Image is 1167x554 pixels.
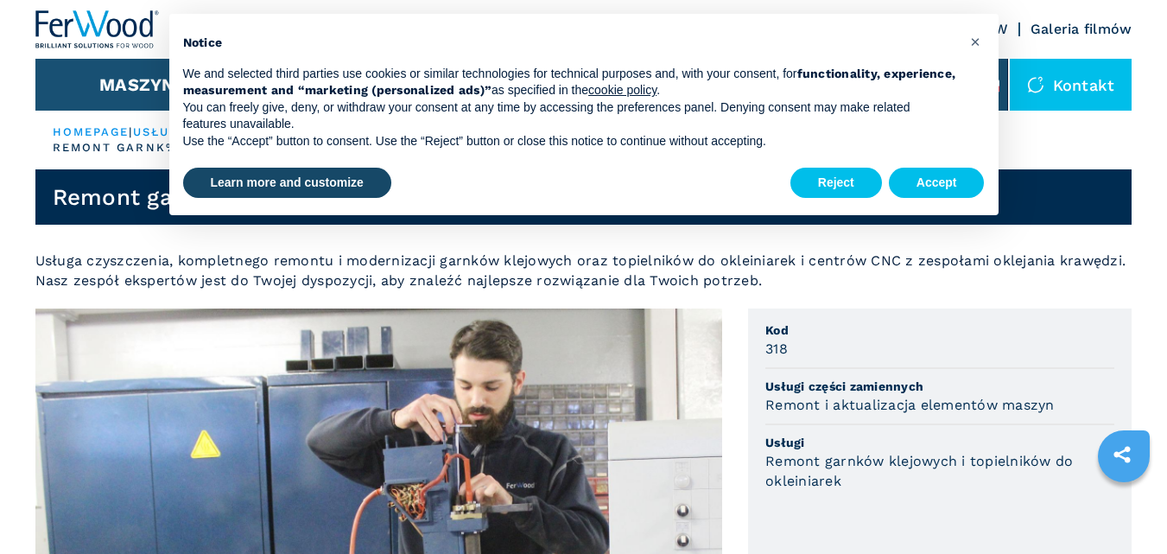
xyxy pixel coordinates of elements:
[765,378,1114,395] span: Usługi części zamiennych
[1100,433,1144,476] a: sharethis
[183,99,957,133] p: You can freely give, deny, or withdraw your consent at any time by accessing the preferences pane...
[1031,21,1132,37] a: Galeria filmów
[183,67,956,98] strong: functionality, experience, measurement and “marketing (personalized ads)”
[183,35,957,52] h2: Notice
[765,451,1114,491] h3: Remont garnków klejowych i topielników do okleiniarek
[765,322,1114,339] span: Kod
[99,74,187,95] button: Maszyny
[1027,76,1044,93] img: Kontakt
[790,168,882,199] button: Reject
[53,125,130,138] a: HOMEPAGE
[765,339,788,359] h3: 318
[970,31,980,52] span: ×
[129,125,132,138] span: |
[35,251,1132,290] p: Usługa czyszczenia, kompletnego remontu i modernizacji garnków klejowych oraz topielników do okle...
[1094,476,1154,541] iframe: Chat
[35,10,160,48] img: Ferwood
[1010,59,1132,111] div: Kontakt
[889,168,985,199] button: Accept
[133,125,185,138] a: usługi
[183,66,957,99] p: We and selected third parties use cookies or similar technologies for technical purposes and, wit...
[53,183,676,211] h1: Remont garnków klejowych i topielników do okleiniarek
[183,133,957,150] p: Use the “Accept” button to consent. Use the “Reject” button or close this notice to continue with...
[53,140,622,156] p: remont garnk%C3%B3w klejowych i topielnik%C3%B3w do okleiniarek
[765,434,1114,451] span: Usługi
[962,28,990,55] button: Close this notice
[588,83,656,97] a: cookie policy
[183,168,391,199] button: Learn more and customize
[765,395,1055,415] h3: Remont i aktualizacja elementów maszyn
